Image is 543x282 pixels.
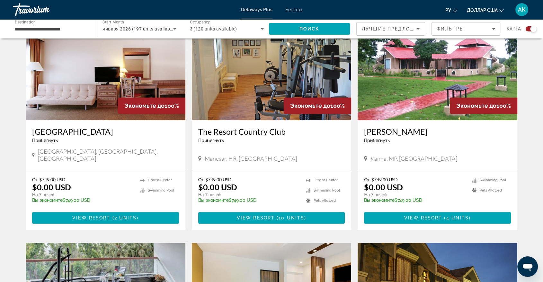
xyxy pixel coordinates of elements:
[445,5,457,15] button: Изменить язык
[285,7,302,12] a: Бегства
[32,127,179,136] a: [GEOGRAPHIC_DATA]
[437,26,464,31] span: Фильтры
[450,98,517,114] div: 100%
[517,256,538,277] iframe: Кнопка запуска окна обмена сообщениями
[15,25,89,33] input: Select destination
[15,20,36,24] span: Destination
[32,198,63,203] span: Вы экономите
[32,138,58,143] span: Прибегнуть
[198,127,345,136] a: The Resort Country Club
[39,177,66,182] span: $749.00 USD
[370,155,457,162] span: Kanha, MP, [GEOGRAPHIC_DATA]
[364,192,466,198] p: На 7 ночей
[364,182,403,192] p: $0.00 USD
[32,212,179,224] button: View Resort(2 units)
[205,155,297,162] span: Manesar, HR, [GEOGRAPHIC_DATA]
[190,20,210,24] span: Occupancy
[513,3,530,16] button: Меню пользователя
[284,98,351,114] div: 100%
[480,188,502,192] span: Pets Allowed
[148,178,172,182] span: Fitness Center
[290,102,330,109] span: Экономьте до
[72,215,110,220] span: View Resort
[190,26,237,31] span: 3 (120 units available)
[32,198,134,203] p: $749.00 USD
[198,177,204,182] span: От
[124,102,165,109] span: Экономьте до
[314,178,338,182] span: Fitness Center
[13,1,77,18] a: Травориум
[358,18,517,120] img: Sterling Kanha
[198,192,300,198] p: На 7 ночей
[364,127,511,136] a: [PERSON_NAME]
[279,215,304,220] span: 10 units
[241,7,272,12] a: Getaways Plus
[445,8,451,13] font: ру
[404,215,442,220] span: View Resort
[314,199,336,203] span: Pets Allowed
[38,148,179,162] span: [GEOGRAPHIC_DATA], [GEOGRAPHIC_DATA], [GEOGRAPHIC_DATA]
[198,198,300,203] p: $749.00 USD
[118,98,185,114] div: 100%
[314,188,340,192] span: Swimming Pool
[32,177,38,182] span: От
[198,182,237,192] p: $0.00 USD
[467,5,504,15] button: Изменить валюту
[362,25,420,33] mat-select: Sort by
[275,215,306,220] span: ( )
[364,177,369,182] span: От
[507,24,521,33] span: карта
[456,102,496,109] span: Экономьте до
[205,177,232,182] span: $749.00 USD
[362,26,430,31] span: Лучшие предложения
[198,212,345,224] button: View Resort(10 units)
[467,8,498,13] font: доллар США
[148,188,174,192] span: Swimming Pool
[432,22,500,36] button: Filters
[198,198,229,203] span: Вы экономите
[102,20,124,24] span: Start Month
[364,198,395,203] span: Вы экономите
[446,215,469,220] span: 4 units
[32,192,134,198] p: На 7 ночей
[110,215,138,220] span: ( )
[518,6,526,13] font: АК
[192,18,352,120] img: The Resort Country Club
[442,215,471,220] span: ( )
[26,18,185,120] img: Damai Beach Resort
[114,215,137,220] span: 2 units
[364,198,466,203] p: $749.00 USD
[364,138,390,143] span: Прибегнуть
[480,178,506,182] span: Swimming Pool
[371,177,398,182] span: $749.00 USD
[269,23,350,35] button: Search
[237,215,275,220] span: View Resort
[364,212,511,224] button: View Resort(4 units)
[32,182,71,192] p: $0.00 USD
[102,26,175,31] span: января 2026 (197 units available)
[299,26,320,31] span: Поиск
[198,138,224,143] span: Прибегнуть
